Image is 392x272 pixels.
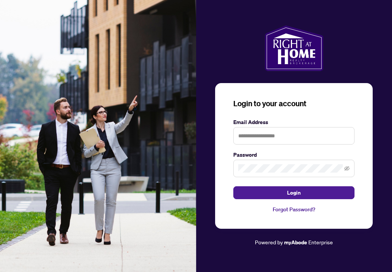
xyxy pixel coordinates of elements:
[287,187,301,199] span: Login
[255,239,283,245] span: Powered by
[308,239,333,245] span: Enterprise
[233,205,355,214] a: Forgot Password?
[233,98,355,109] h3: Login to your account
[233,118,355,126] label: Email Address
[265,25,323,71] img: ma-logo
[284,238,307,247] a: myAbode
[233,186,355,199] button: Login
[344,166,350,171] span: eye-invisible
[233,151,355,159] label: Password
